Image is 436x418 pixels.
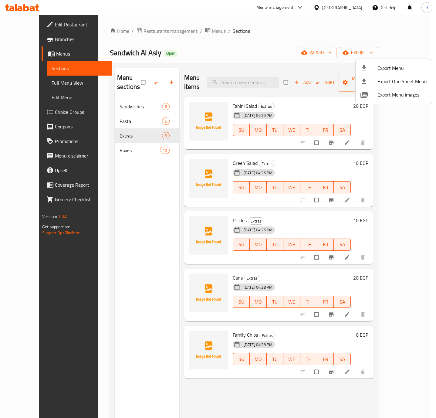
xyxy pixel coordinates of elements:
li: Export menu items [356,61,432,75]
span: Export Menu images [377,91,427,98]
span: Export Menu [377,64,427,72]
li: Export Menu images [356,88,432,101]
li: Export one sheet menu items [356,75,432,88]
span: Export One Sheet Menu [377,78,427,85]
